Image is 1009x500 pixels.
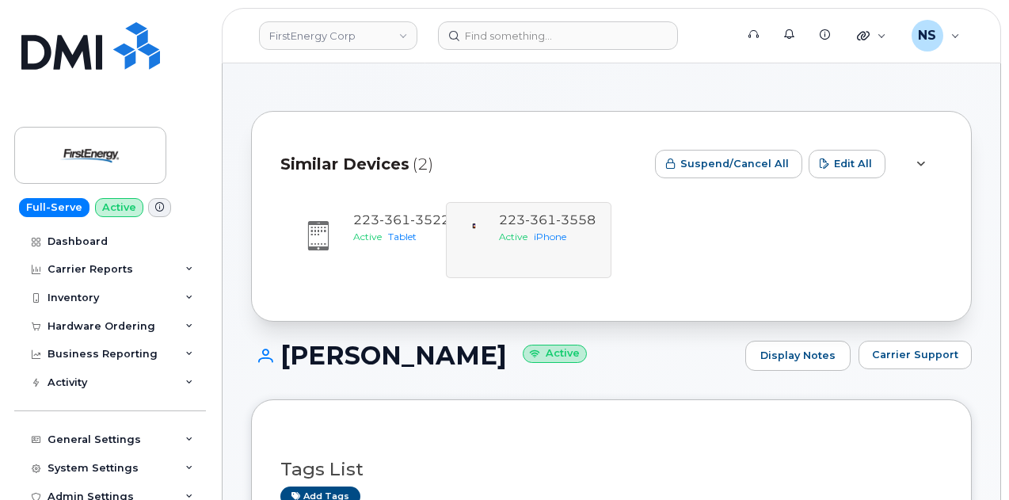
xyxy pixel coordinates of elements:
span: Suspend/Cancel All [680,156,789,171]
span: Active [353,231,382,242]
h3: Tags List [280,460,942,479]
span: Tablet [388,231,417,242]
span: 223 [353,212,450,227]
button: Carrier Support [859,341,972,369]
span: (2) [413,153,433,176]
span: Similar Devices [280,153,409,176]
h1: [PERSON_NAME] [251,342,737,369]
small: Active [523,345,587,363]
span: 361 [379,212,410,227]
span: Edit All [834,156,872,171]
a: Display Notes [745,341,851,371]
iframe: Messenger Launcher [940,431,997,488]
a: 2233613522ActiveTablet [290,212,436,269]
button: Suspend/Cancel All [655,150,802,178]
span: Carrier Support [872,347,958,362]
button: Edit All [809,150,885,178]
span: 3522 [410,212,450,227]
